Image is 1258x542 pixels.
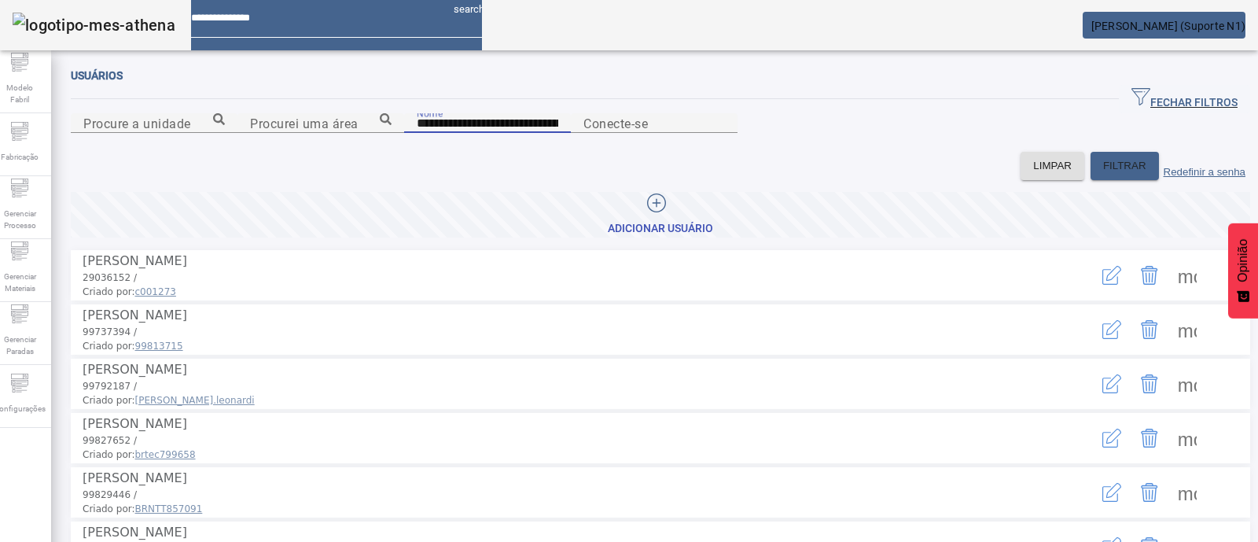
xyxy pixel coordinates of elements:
font: 99792187 / [83,381,137,392]
button: Mais [1168,365,1206,403]
font: Procure a unidade [83,116,191,131]
font: LIMPAR [1033,160,1072,171]
font: 99737394 / [83,326,137,337]
font: Criado por: [83,286,135,297]
font: 99829446 / [83,489,137,500]
font: Criado por: [83,503,135,514]
button: Mais [1168,419,1206,457]
font: [PERSON_NAME] [83,470,187,485]
font: Procurei uma área [250,116,359,131]
font: FILTRAR [1103,160,1146,171]
font: [PERSON_NAME] [83,253,187,268]
font: Gerenciar Processo [4,209,36,230]
button: FECHAR FILTROS [1119,85,1250,113]
button: Excluir [1131,474,1168,511]
button: Adicionar Usuário [71,192,1250,238]
font: Gerenciar Paradas [4,335,36,356]
img: logotipo-mes-athena [13,13,175,38]
font: [PERSON_NAME].leonardi [135,395,255,406]
button: Excluir [1131,419,1168,457]
input: Número [83,114,225,133]
font: [PERSON_NAME] [83,525,187,540]
font: Criado por: [83,449,135,460]
font: c001273 [135,286,176,297]
font: Nome [417,107,443,118]
font: [PERSON_NAME] (Suporte N1) [1091,20,1246,32]
font: Conecte-se [583,116,648,131]
font: Adicionar Usuário [608,222,713,234]
button: LIMPAR [1021,152,1084,180]
font: Opinião [1236,239,1249,282]
font: Criado por: [83,395,135,406]
font: brtec799658 [135,449,196,460]
font: Modelo Fabril [6,83,33,104]
button: Mais [1168,311,1206,348]
button: Excluir [1131,311,1168,348]
font: Redefinir a senha [1164,166,1245,178]
button: Excluir [1131,365,1168,403]
font: Fabricação [1,153,39,161]
font: Gerenciar Materiais [4,272,36,293]
font: Criado por: [83,341,135,352]
font: Usuários [71,69,123,82]
input: Número [250,114,392,133]
font: FECHAR FILTROS [1150,96,1238,109]
font: [PERSON_NAME] [83,362,187,377]
button: Feedback - Mostrar pesquisa [1228,223,1258,319]
font: BRNTT857091 [135,503,203,514]
font: [PERSON_NAME] [83,416,187,431]
font: [PERSON_NAME] [83,308,187,323]
button: Mais [1168,474,1206,511]
button: Redefinir a senha [1159,152,1250,180]
button: Mais [1168,256,1206,294]
font: 99827652 / [83,435,137,446]
font: 29036152 / [83,272,137,283]
button: Excluir [1131,256,1168,294]
font: 99813715 [135,341,183,352]
button: FILTRAR [1091,152,1159,180]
